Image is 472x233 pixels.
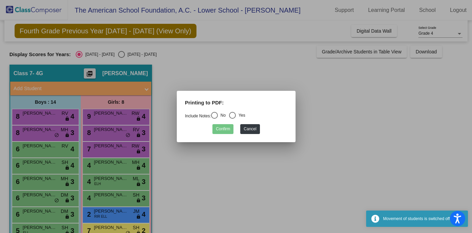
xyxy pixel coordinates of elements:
div: Movement of students is switched off [383,216,463,222]
a: Include Notes: [185,114,211,118]
mat-radio-group: Select an option [185,114,245,118]
div: No [218,112,225,118]
div: Yes [236,112,245,118]
label: Printing to PDF: [185,99,224,107]
button: Confirm [212,124,233,134]
button: Cancel [240,124,260,134]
